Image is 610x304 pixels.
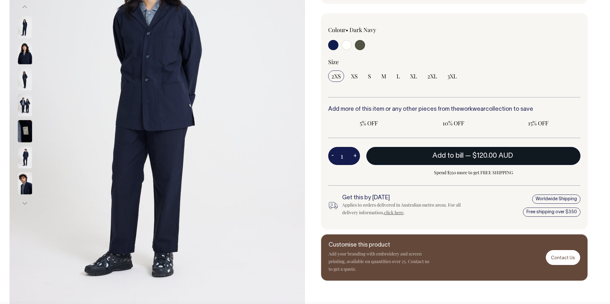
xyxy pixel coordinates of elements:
[413,117,494,129] input: 10% OFF
[460,107,485,112] a: workwear
[424,70,440,82] input: 2XL
[20,196,30,210] button: Next
[328,58,580,66] div: Size
[393,70,403,82] input: L
[501,119,575,127] span: 15% OFF
[329,242,430,248] h6: Customise this product
[18,16,32,38] img: dark-navy
[378,70,390,82] input: M
[546,250,580,265] a: Contact Us
[366,169,580,176] span: Spend $350 more to get FREE SHIPPING
[350,150,360,162] button: +
[498,117,579,129] input: 15% OFF
[342,195,466,201] h6: Get this by [DATE]
[381,72,386,80] span: M
[427,72,437,80] span: 2XL
[348,70,361,82] input: XS
[329,250,430,273] p: Add your branding with embroidery and screen printing, available on quantities over 25. Contact u...
[416,119,491,127] span: 10% OFF
[328,70,344,82] input: 2XS
[349,26,376,34] label: Dark Navy
[432,153,464,159] span: Add to bill
[384,209,403,215] a: click here
[331,119,406,127] span: 5% OFF
[328,106,580,113] h6: Add more of this item or any other pieces from the collection to save
[328,117,409,129] input: 5% OFF
[444,70,460,82] input: 3XL
[351,72,358,80] span: XS
[18,120,32,142] img: dark-navy
[342,201,466,216] div: Applies to orders delivered in Australian metro areas. For all delivery information, .
[447,72,457,80] span: 3XL
[328,26,429,34] div: Colour
[410,72,417,80] span: XL
[407,70,420,82] input: XL
[18,68,32,90] img: dark-navy
[18,146,32,168] img: dark-navy
[365,70,374,82] input: S
[465,153,515,159] span: —
[396,72,400,80] span: L
[18,172,32,194] img: dark-navy
[368,72,371,80] span: S
[366,147,580,165] button: Add to bill —$120.00 AUD
[18,42,32,64] img: dark-navy
[346,26,348,34] span: •
[328,150,337,162] button: -
[331,72,341,80] span: 2XS
[18,94,32,116] img: dark-navy
[472,153,513,159] span: $120.00 AUD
